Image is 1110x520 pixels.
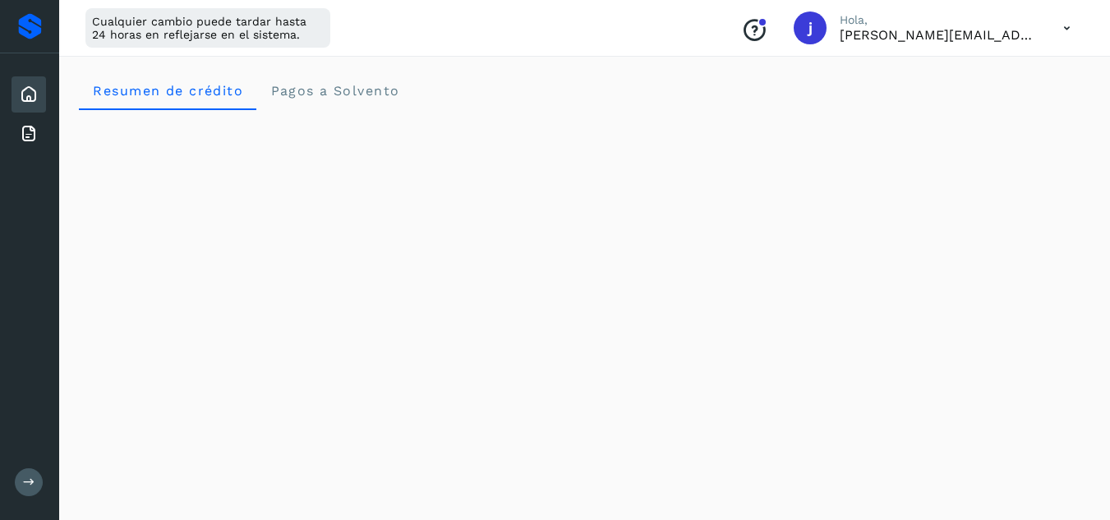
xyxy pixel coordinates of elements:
div: Cualquier cambio puede tardar hasta 24 horas en reflejarse en el sistema. [85,8,330,48]
div: Facturas [12,116,46,152]
p: jonathan.arriaga21@hotmail.com [840,27,1037,43]
span: Pagos a Solvento [269,83,399,99]
p: Hola, [840,13,1037,27]
div: Inicio [12,76,46,113]
span: Resumen de crédito [92,83,243,99]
